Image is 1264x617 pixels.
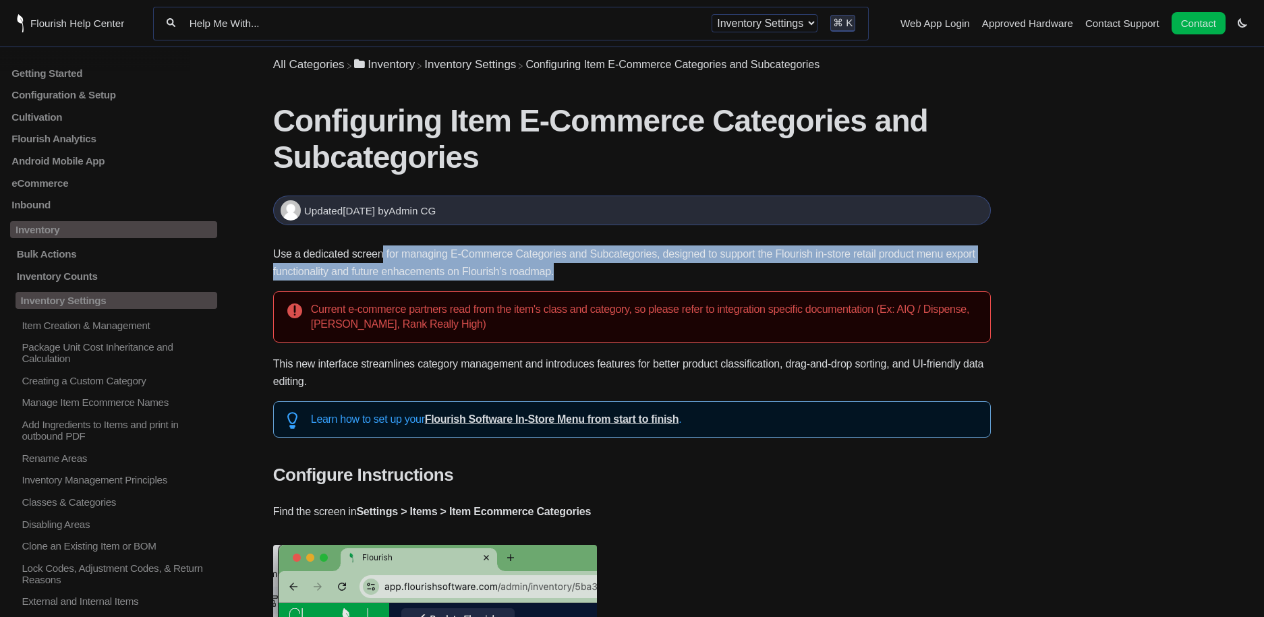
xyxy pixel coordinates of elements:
[1168,14,1229,33] li: Contact desktop
[281,200,301,221] img: Admin CG
[10,375,217,386] a: Creating a Custom Category
[10,155,217,167] a: Android Mobile App
[10,341,217,364] a: Package Unit Cost Inheritance and Calculation
[16,248,218,260] p: Bulk Actions
[10,319,217,330] a: Item Creation & Management
[10,133,217,144] a: Flourish Analytics
[273,401,991,438] div: Learn how to set up your .
[273,465,991,486] h3: Configure Instructions
[20,496,217,508] p: Classes & Categories
[10,111,217,123] a: Cultivation
[17,14,24,32] img: Flourish Help Center Logo
[10,177,217,188] a: eCommerce
[304,205,378,216] span: Updated
[16,292,218,309] p: Inventory Settings
[846,17,853,28] kbd: K
[10,518,217,529] a: Disabling Areas
[424,58,516,71] a: Inventory Settings
[833,17,843,28] kbd: ⌘
[20,562,217,585] p: Lock Codes, Adjustment Codes, & Return Reasons
[343,205,375,216] time: [DATE]
[20,341,217,364] p: Package Unit Cost Inheritance and Calculation
[273,245,991,281] p: Use a dedicated screen for managing E-Commerce Categories and Subcategories, designed to support ...
[356,506,591,517] strong: Settings > Items > Item Ecommerce Categories
[10,540,217,552] a: Clone an Existing Item or BOM
[273,102,991,175] h1: Configuring Item E-Commerce Categories and Subcategories
[20,375,217,386] p: Creating a Custom Category
[10,419,217,442] a: Add Ingredients to Items and print in outbound PDF
[425,413,679,425] a: Flourish Software In-Store Menu from start to finish
[982,18,1073,29] a: Approved Hardware navigation item
[20,452,217,463] p: Rename Areas
[10,396,217,408] a: Manage Item Ecommerce Names
[1172,12,1226,34] a: Contact
[10,452,217,463] a: Rename Areas
[389,205,436,216] span: Admin CG
[20,419,217,442] p: Add Ingredients to Items and print in outbound PDF
[273,291,991,343] div: Current e-commerce partners read from the item's class and category, so please refer to integrati...
[900,18,970,29] a: Web App Login navigation item
[20,540,217,552] p: Clone an Existing Item or BOM
[20,595,217,607] p: External and Internal Items
[10,89,217,100] a: Configuration & Setup
[1238,17,1247,28] a: Switch dark mode setting
[368,58,415,71] span: ​Inventory
[10,292,217,309] a: Inventory Settings
[188,17,699,30] input: Help Me With...
[273,355,991,390] p: This new interface streamlines category management and introduces features for better product cla...
[10,595,217,607] a: External and Internal Items
[17,14,124,32] a: Flourish Help Center
[273,58,345,71] a: Breadcrumb link to All Categories
[20,319,217,330] p: Item Creation & Management
[273,503,991,521] p: Find the screen in
[525,59,820,70] span: Configuring Item E-Commerce Categories and Subcategories
[273,58,345,71] span: All Categories
[10,248,217,260] a: Bulk Actions
[20,396,217,408] p: Manage Item Ecommerce Names
[378,205,436,216] span: by
[10,562,217,585] a: Lock Codes, Adjustment Codes, & Return Reasons
[30,18,124,29] span: Flourish Help Center
[20,474,217,486] p: Inventory Management Principles
[1085,18,1159,29] a: Contact Support navigation item
[20,518,217,529] p: Disabling Areas
[10,496,217,508] a: Classes & Categories
[10,221,217,238] a: Inventory
[354,58,415,71] a: Inventory
[10,67,217,78] a: Getting Started
[16,270,218,282] p: Inventory Counts
[10,199,217,210] a: Inbound
[10,270,217,282] a: Inventory Counts
[10,474,217,486] a: Inventory Management Principles
[424,58,516,71] span: ​Inventory Settings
